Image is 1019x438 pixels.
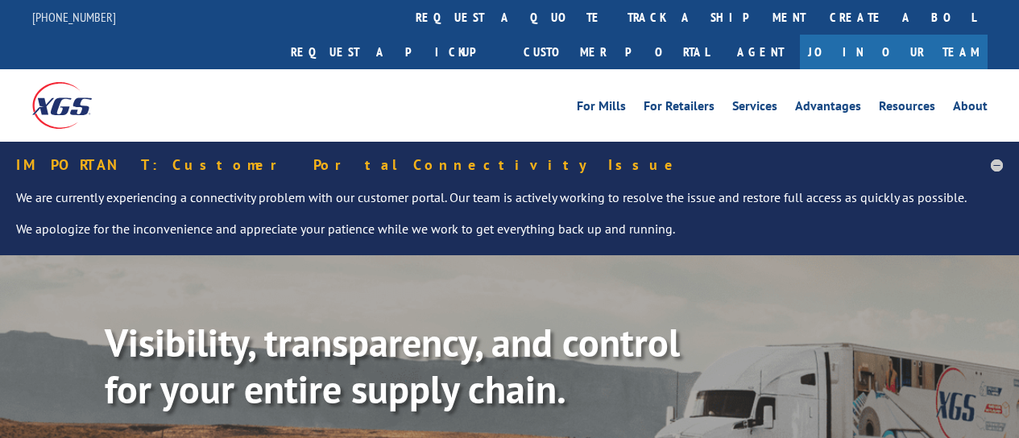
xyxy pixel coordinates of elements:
a: Resources [879,100,935,118]
a: For Mills [577,100,626,118]
a: For Retailers [644,100,715,118]
a: Join Our Team [800,35,988,69]
p: We apologize for the inconvenience and appreciate your patience while we work to get everything b... [16,220,1003,239]
a: [PHONE_NUMBER] [32,9,116,25]
b: Visibility, transparency, and control for your entire supply chain. [105,317,680,414]
a: Advantages [795,100,861,118]
h5: IMPORTANT: Customer Portal Connectivity Issue [16,158,1003,172]
a: Request a pickup [279,35,512,69]
a: Agent [721,35,800,69]
a: Services [732,100,777,118]
a: Customer Portal [512,35,721,69]
p: We are currently experiencing a connectivity problem with our customer portal. Our team is active... [16,188,1003,221]
a: About [953,100,988,118]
